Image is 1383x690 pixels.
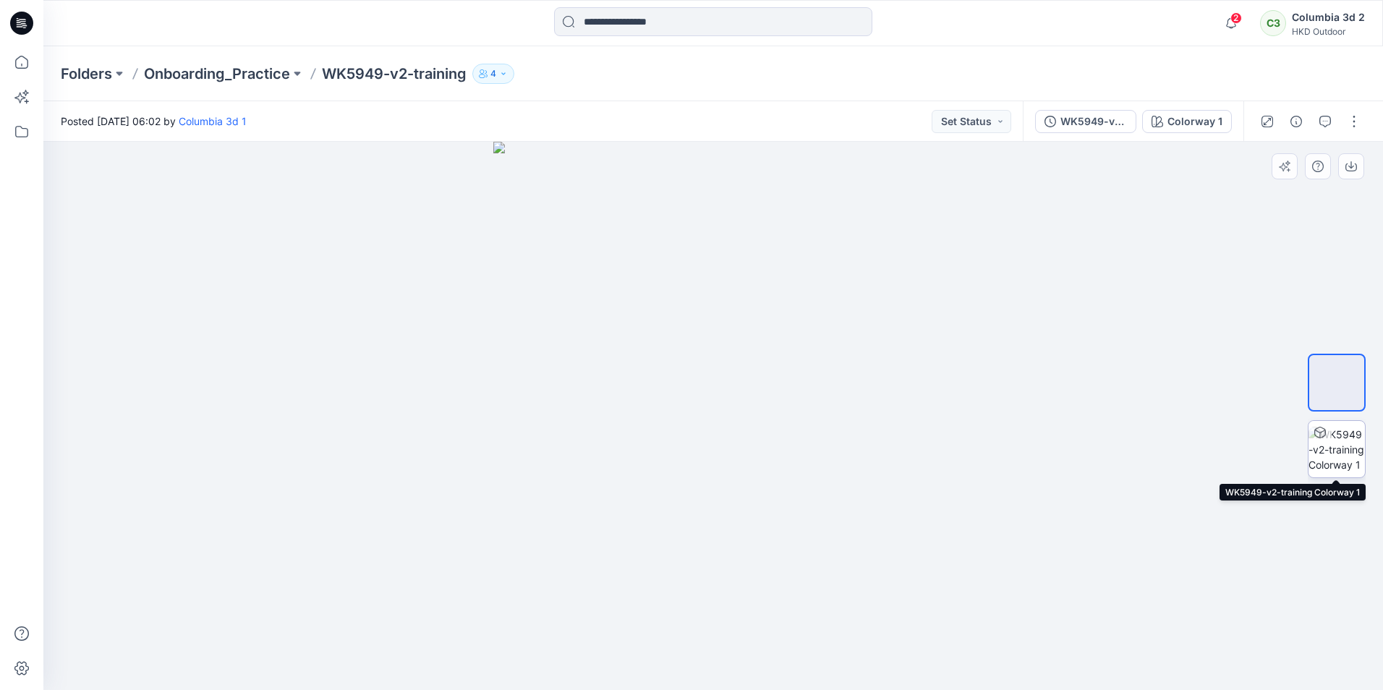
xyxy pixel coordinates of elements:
[1308,427,1365,472] img: WK5949-v2-training Colorway 1
[472,64,514,84] button: 4
[1230,12,1242,24] span: 2
[1260,10,1286,36] div: C3
[1035,110,1136,133] button: WK5949-v2-training
[144,64,290,84] a: Onboarding_Practice
[1292,9,1365,26] div: Columbia 3d 2
[1309,367,1364,398] img: Colorway Cover
[179,115,247,127] a: Columbia 3d 1
[322,64,467,84] p: WK5949-v2-training
[1060,114,1127,129] div: WK5949-v2-training
[493,142,934,690] img: eyJhbGciOiJIUzI1NiIsImtpZCI6IjAiLCJzbHQiOiJzZXMiLCJ0eXAiOiJKV1QifQ.eyJkYXRhIjp7InR5cGUiOiJzdG9yYW...
[1292,26,1365,37] div: HKD Outdoor
[1142,110,1232,133] button: Colorway 1
[61,64,112,84] a: Folders
[61,114,247,129] span: Posted [DATE] 06:02 by
[1167,114,1222,129] div: Colorway 1
[490,66,496,82] p: 4
[1285,110,1308,133] button: Details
